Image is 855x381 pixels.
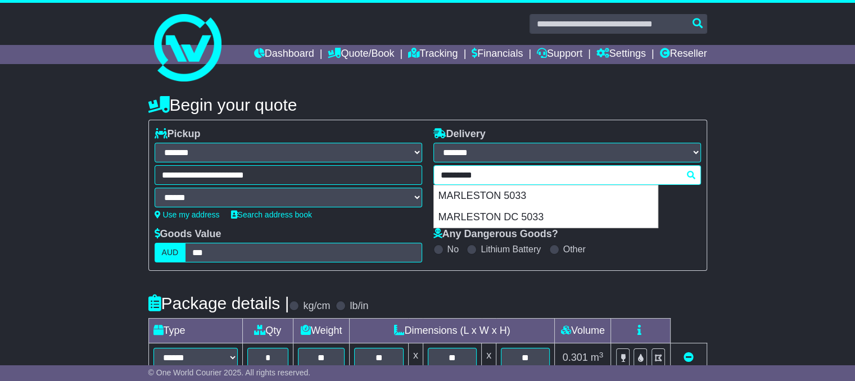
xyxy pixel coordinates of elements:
[350,319,555,343] td: Dimensions (L x W x H)
[481,244,541,255] label: Lithium Battery
[599,351,604,359] sup: 3
[148,319,242,343] td: Type
[148,294,289,312] h4: Package details |
[408,343,423,373] td: x
[684,352,694,363] a: Remove this item
[659,45,707,64] a: Reseller
[155,128,201,140] label: Pickup
[563,244,586,255] label: Other
[408,45,458,64] a: Tracking
[472,45,523,64] a: Financials
[231,210,312,219] a: Search address book
[148,368,311,377] span: © One World Courier 2025. All rights reserved.
[148,96,707,114] h4: Begin your quote
[254,45,314,64] a: Dashboard
[563,352,588,363] span: 0.301
[591,352,604,363] span: m
[447,244,459,255] label: No
[293,319,350,343] td: Weight
[596,45,646,64] a: Settings
[242,319,293,343] td: Qty
[537,45,582,64] a: Support
[434,185,658,207] div: MARLESTON 5033
[328,45,394,64] a: Quote/Book
[433,128,486,140] label: Delivery
[350,300,368,312] label: lb/in
[155,210,220,219] a: Use my address
[303,300,330,312] label: kg/cm
[555,319,611,343] td: Volume
[155,228,221,241] label: Goods Value
[434,207,658,228] div: MARLESTON DC 5033
[482,343,496,373] td: x
[155,243,186,262] label: AUD
[433,228,558,241] label: Any Dangerous Goods?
